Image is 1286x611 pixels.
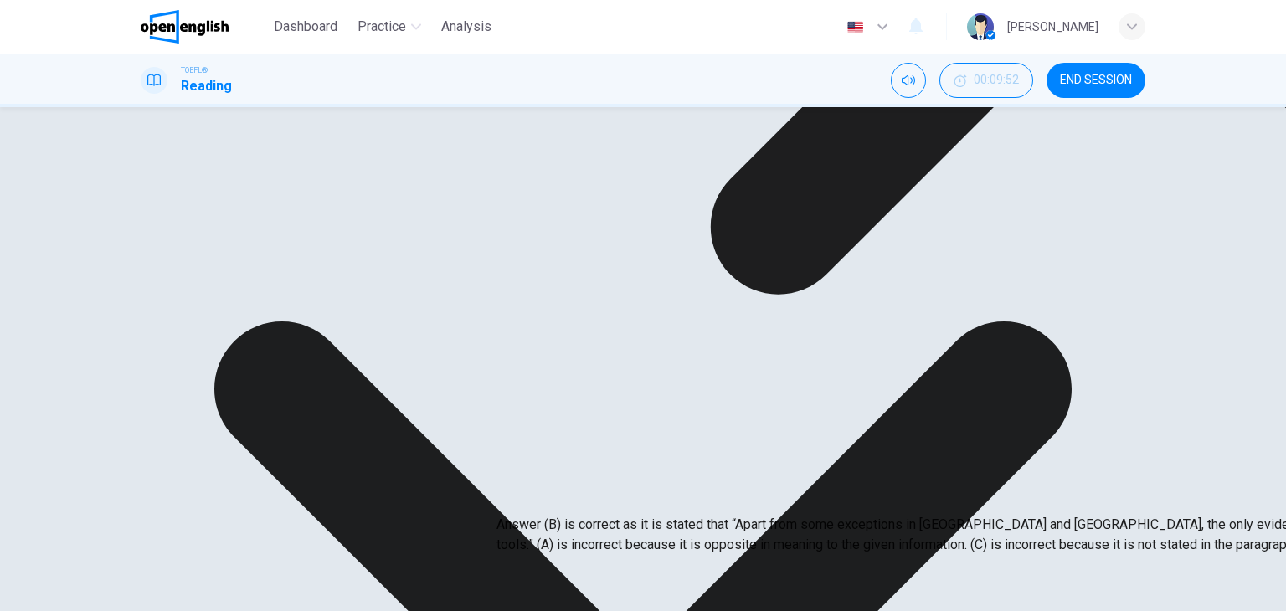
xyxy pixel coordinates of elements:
span: Practice [358,17,406,37]
h1: Reading [181,76,232,96]
img: OpenEnglish logo [141,10,229,44]
span: TOEFL® [181,64,208,76]
div: [PERSON_NAME] [1007,17,1098,37]
span: Analysis [441,17,491,37]
span: 00:09:52 [974,74,1019,87]
img: Profile picture [967,13,994,40]
img: en [845,21,866,33]
div: Mute [891,63,926,98]
span: Dashboard [274,17,337,37]
span: END SESSION [1060,74,1132,87]
div: Hide [939,63,1033,98]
